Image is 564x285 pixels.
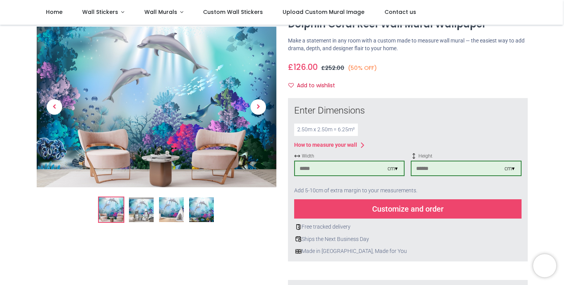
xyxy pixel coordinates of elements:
[99,197,124,222] img: Dolphin Coral Reef Wall Mural Wallpaper
[288,79,342,92] button: Add to wishlistAdd to wishlist
[46,8,63,16] span: Home
[388,165,398,173] div: cm ▾
[283,8,364,16] span: Upload Custom Mural Image
[294,182,522,199] div: Add 5-10cm of extra margin to your measurements.
[294,141,357,149] div: How to measure your wall
[294,223,522,231] div: Free tracked delivery
[294,124,358,136] div: 2.50 m x 2.50 m = 6.25 m²
[288,37,528,52] p: Make a statement in any room with a custom made to measure wall mural — the easiest way to add dr...
[288,83,294,88] i: Add to wishlist
[240,51,276,163] a: Next
[294,153,405,159] span: Width
[348,64,377,72] small: (50% OFF)
[37,27,276,187] img: Dolphin Coral Reef Wall Mural Wallpaper
[37,51,73,163] a: Previous
[82,8,118,16] span: Wall Stickers
[411,153,522,159] span: Height
[129,197,154,222] img: WS-42703-02
[294,236,522,243] div: Ships the Next Business Day
[533,254,556,277] iframe: Brevo live chat
[321,64,344,72] span: £
[294,248,522,255] div: Made in [GEOGRAPHIC_DATA], Made for You
[294,199,522,219] div: Customize and order
[295,248,301,254] img: uk
[294,104,522,117] div: Enter Dimensions
[505,165,515,173] div: cm ▾
[384,8,416,16] span: Contact us
[47,99,62,115] span: Previous
[288,61,318,73] span: £
[293,61,318,73] span: 126.00
[189,197,214,222] img: WS-42703-04
[144,8,177,16] span: Wall Murals
[159,197,184,222] img: WS-42703-03
[251,99,266,115] span: Next
[325,64,344,72] span: 252.00
[203,8,263,16] span: Custom Wall Stickers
